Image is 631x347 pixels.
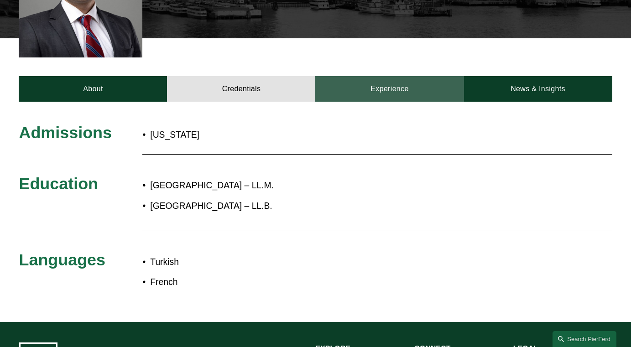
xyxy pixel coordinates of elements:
[150,198,538,214] p: [GEOGRAPHIC_DATA] – LL.B.
[150,274,538,290] p: French
[19,250,105,269] span: Languages
[464,76,612,102] a: News & Insights
[315,76,464,102] a: Experience
[150,178,538,194] p: [GEOGRAPHIC_DATA] – LL.M.
[553,331,616,347] a: Search this site
[19,123,112,142] span: Admissions
[167,76,315,102] a: Credentials
[150,127,365,143] p: [US_STATE]
[19,174,98,193] span: Education
[19,76,167,102] a: About
[150,254,538,270] p: Turkish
